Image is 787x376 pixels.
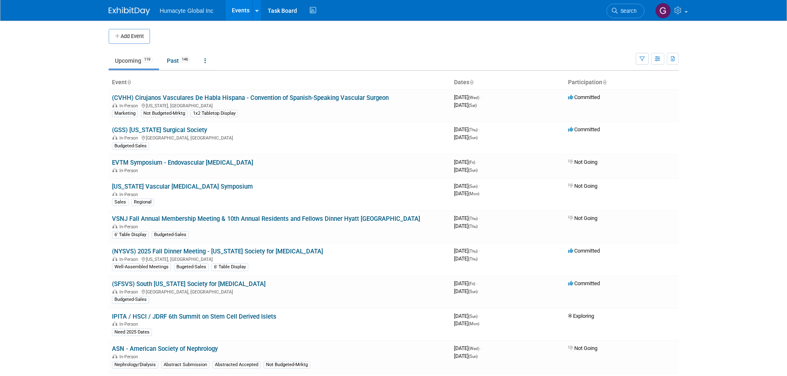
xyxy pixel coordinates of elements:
[112,263,171,271] div: Well-Assembled Meetings
[212,263,248,271] div: 6' Table Display
[112,159,253,166] a: EVTM Symposium - Endovascular [MEDICAL_DATA]
[119,168,140,173] span: In-Person
[264,361,310,369] div: Not Budgeted-Mrktg
[468,184,478,189] span: (Sun)
[112,94,389,102] a: (CVHH) Cirujanos Vasculares De Habla Hispana - Convention of Spanish-Speaking Vascular Surgeon
[479,183,480,189] span: -
[109,53,159,69] a: Upcoming119
[112,231,149,239] div: 6' Table Display
[454,320,479,326] span: [DATE]
[112,103,117,107] img: In-Person Event
[161,53,197,69] a: Past146
[119,257,140,262] span: In-Person
[479,248,480,254] span: -
[454,102,477,108] span: [DATE]
[160,7,214,14] span: Humacyte Global Inc
[112,296,149,303] div: Budgeted-Sales
[480,94,482,100] span: -
[454,313,480,319] span: [DATE]
[112,110,138,117] div: Marketing
[468,281,475,286] span: (Fri)
[468,289,478,294] span: (Sun)
[112,257,117,261] img: In-Person Event
[568,126,600,132] span: Committed
[468,322,479,326] span: (Mon)
[468,257,478,261] span: (Thu)
[109,29,150,44] button: Add Event
[112,134,447,141] div: [GEOGRAPHIC_DATA], [GEOGRAPHIC_DATA]
[568,159,597,165] span: Not Going
[190,110,238,117] div: 1x2 Tabletop Display
[454,215,480,221] span: [DATE]
[565,76,679,90] th: Participation
[469,79,473,85] a: Sort by Start Date
[112,345,218,352] a: ASN - American Society of Nephrology
[454,255,478,262] span: [DATE]
[479,313,480,319] span: -
[141,110,188,117] div: Not Budgeted-Mrktg
[112,248,323,255] a: (NYSVS) 2025 Fall Dinner Meeting - [US_STATE] Society for [MEDICAL_DATA]
[468,314,478,319] span: (Sun)
[468,95,479,100] span: (Wed)
[152,231,189,239] div: Budgeted-Sales
[468,249,478,253] span: (Thu)
[468,103,477,108] span: (Sat)
[112,102,447,109] div: [US_STATE], [GEOGRAPHIC_DATA]
[454,159,478,165] span: [DATE]
[142,57,153,63] span: 119
[112,168,117,172] img: In-Person Event
[568,313,594,319] span: Exploring
[112,313,276,320] a: IPITA / HSCI / JDRF 6th Summit on Stem Cell Derived Islets
[454,280,478,286] span: [DATE]
[119,224,140,229] span: In-Person
[468,160,475,165] span: (Fri)
[119,322,140,327] span: In-Person
[454,94,482,100] span: [DATE]
[112,289,117,293] img: In-Person Event
[454,183,480,189] span: [DATE]
[479,215,480,221] span: -
[109,7,150,15] img: ExhibitDay
[112,126,207,134] a: (GSS) [US_STATE] Surgical Society
[568,345,597,351] span: Not Going
[618,8,637,14] span: Search
[179,57,190,63] span: 146
[119,354,140,359] span: In-Person
[112,329,152,336] div: Need 2025 Dates
[655,3,671,19] img: Gina Boraski
[119,192,140,197] span: In-Person
[454,134,478,140] span: [DATE]
[451,76,565,90] th: Dates
[568,183,597,189] span: Not Going
[606,4,644,18] a: Search
[568,94,600,100] span: Committed
[109,76,451,90] th: Event
[112,199,128,206] div: Sales
[468,128,478,132] span: (Thu)
[568,280,600,286] span: Committed
[468,168,478,173] span: (Sun)
[112,192,117,196] img: In-Person Event
[468,346,479,351] span: (Wed)
[480,345,482,351] span: -
[112,354,117,358] img: In-Person Event
[468,224,478,229] span: (Thu)
[468,216,478,221] span: (Thu)
[468,192,479,196] span: (Mon)
[454,353,478,359] span: [DATE]
[454,223,478,229] span: [DATE]
[479,126,480,132] span: -
[454,345,482,351] span: [DATE]
[454,126,480,132] span: [DATE]
[454,190,479,196] span: [DATE]
[454,167,478,173] span: [DATE]
[454,248,480,254] span: [DATE]
[112,135,117,140] img: In-Person Event
[568,215,597,221] span: Not Going
[161,361,209,369] div: Abstract Submission
[131,199,154,206] div: Regional
[212,361,261,369] div: Abstracted Accepted
[112,288,447,295] div: [GEOGRAPHIC_DATA], [GEOGRAPHIC_DATA]
[112,224,117,228] img: In-Person Event
[454,288,478,294] span: [DATE]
